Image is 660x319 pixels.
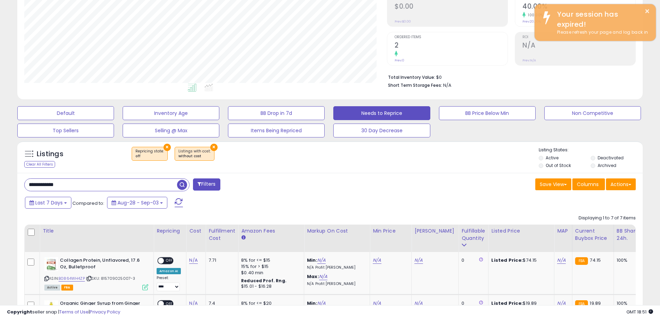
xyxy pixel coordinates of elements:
b: Min: [307,257,317,263]
button: Needs to Reprice [333,106,430,120]
span: FBA [61,285,73,291]
div: BB Share 24h. [617,227,642,242]
label: Deactivated [598,155,624,161]
div: ASIN: [44,257,148,289]
button: Columns [572,178,605,190]
div: Fulfillable Quantity [461,227,485,242]
button: Inventory Age [123,106,219,120]
div: [PERSON_NAME] [414,227,456,235]
div: $74.15 [491,257,549,263]
div: Amazon Fees [241,227,301,235]
h2: N/A [522,41,635,51]
small: Prev: 0 [395,58,404,62]
h5: Listings [37,149,63,159]
button: Default [17,106,114,120]
div: $0.40 min [241,270,299,276]
div: Markup on Cost [307,227,367,235]
b: Total Inventory Value: [388,74,435,80]
div: Your session has expired! [552,9,651,29]
b: Listed Price: [491,257,523,263]
div: 8% for <= $15 [241,257,299,263]
div: 15% for > $15 [241,263,299,270]
a: Terms of Use [59,309,89,315]
b: Collagen Protein, Unflavored, 17.6 Oz, Bulletproof [60,257,144,272]
img: 41V84vT-LeS._SL40_.jpg [44,257,58,271]
button: Save View [535,178,571,190]
div: Title [43,227,151,235]
h2: $0.00 [395,2,508,12]
button: Top Sellers [17,124,114,137]
span: Aug-28 - Sep-03 [117,199,159,206]
div: 7.71 [209,257,233,263]
label: Active [546,155,558,161]
span: Ordered Items [395,35,508,39]
a: N/A [557,257,565,264]
label: Out of Stock [546,162,571,168]
div: Cost [189,227,203,235]
small: Prev: 20.00% [522,19,541,24]
div: Listed Price [491,227,551,235]
small: Amazon Fees. [241,235,245,241]
div: $15.01 - $16.28 [241,284,299,289]
strong: Copyright [7,309,32,315]
button: Filters [193,178,220,191]
small: FBA [575,257,588,265]
b: Reduced Prof. Rng. [241,278,287,284]
p: N/A Profit [PERSON_NAME] [307,282,364,286]
span: OFF [164,258,175,264]
li: $0 [388,73,631,81]
small: 100.00% [526,12,543,18]
span: All listings currently available for purchase on Amazon [44,285,60,291]
div: Fulfillment Cost [209,227,235,242]
button: BB Drop in 7d [228,106,325,120]
div: 0 [461,257,483,263]
button: Selling @ Max [123,124,219,137]
a: N/A [373,257,381,264]
h2: 2 [395,41,508,51]
div: off [135,154,164,159]
th: The percentage added to the cost of goods (COGS) that forms the calculator for Min & Max prices. [304,225,370,252]
a: N/A [189,257,197,264]
div: MAP [557,227,569,235]
div: without cost [178,154,211,159]
button: × [644,7,650,16]
small: Prev: $0.00 [395,19,411,24]
span: ROI [522,35,635,39]
a: N/A [414,257,423,264]
div: Please refresh your page and log back in [552,29,651,36]
button: Items Being Repriced [228,124,325,137]
button: Last 7 Days [25,197,71,209]
div: Min Price [373,227,408,235]
a: B0864WH4ZP [59,276,85,282]
div: Preset: [157,276,181,291]
span: | SKU: 815709025007-3 [86,276,135,281]
p: Listing States: [539,147,643,153]
div: Current Buybox Price [575,227,611,242]
span: N/A [443,82,451,89]
button: Non Competitive [544,106,641,120]
span: Last 7 Days [35,199,63,206]
b: Max: [307,273,319,280]
button: Actions [606,178,636,190]
span: Repricing state : [135,149,164,159]
b: Short Term Storage Fees: [388,82,442,88]
a: N/A [319,273,327,280]
button: 30 Day Decrease [333,124,430,137]
a: N/A [317,257,326,264]
button: × [164,144,171,151]
div: Repricing [157,227,183,235]
button: Aug-28 - Sep-03 [107,197,167,209]
span: 2025-09-15 18:51 GMT [626,309,653,315]
div: Amazon AI [157,268,181,274]
span: Listings with cost : [178,149,211,159]
label: Archived [598,162,616,168]
span: 74.15 [590,257,601,263]
div: Displaying 1 to 7 of 7 items [579,215,636,221]
h2: 40.00% [522,2,635,12]
button: × [210,144,218,151]
button: BB Price Below Min [439,106,536,120]
small: Prev: N/A [522,58,536,62]
a: Privacy Policy [90,309,120,315]
div: 100% [617,257,640,263]
span: Columns [577,181,599,188]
